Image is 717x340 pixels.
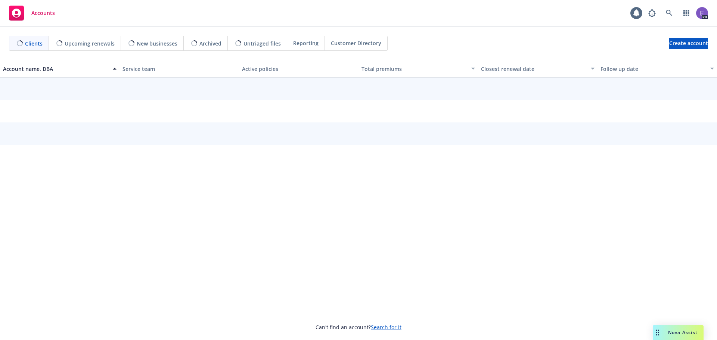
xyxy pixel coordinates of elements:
a: Accounts [6,3,58,24]
a: Search [662,6,677,21]
a: Report a Bug [645,6,659,21]
span: Create account [669,36,708,50]
span: New businesses [137,40,177,47]
a: Switch app [679,6,694,21]
div: Total premiums [361,65,467,73]
button: Nova Assist [653,325,704,340]
button: Closest renewal date [478,60,597,78]
a: Create account [669,38,708,49]
span: Reporting [293,39,319,47]
span: Accounts [31,10,55,16]
span: Clients [25,40,43,47]
span: Can't find an account? [316,323,401,331]
div: Active policies [242,65,356,73]
span: Archived [199,40,221,47]
div: Closest renewal date [481,65,586,73]
div: Drag to move [653,325,662,340]
div: Account name, DBA [3,65,108,73]
a: Search for it [371,324,401,331]
button: Total premiums [358,60,478,78]
img: photo [696,7,708,19]
button: Follow up date [597,60,717,78]
div: Follow up date [600,65,706,73]
span: Customer Directory [331,39,381,47]
div: Service team [122,65,236,73]
span: Untriaged files [243,40,281,47]
button: Active policies [239,60,358,78]
button: Service team [119,60,239,78]
span: Upcoming renewals [65,40,115,47]
span: Nova Assist [668,329,698,336]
